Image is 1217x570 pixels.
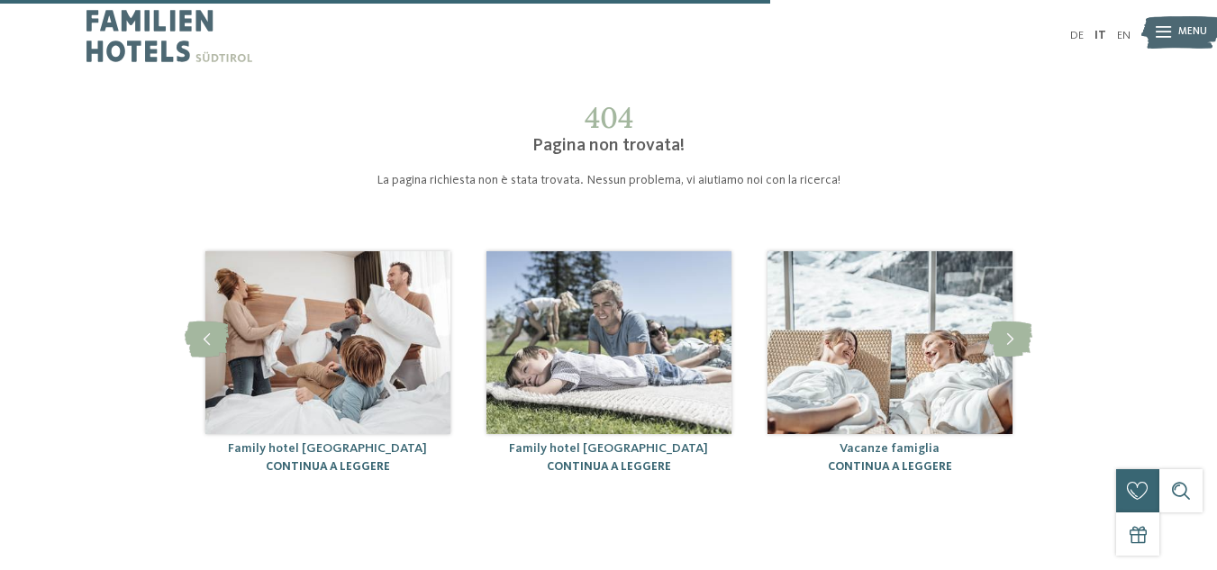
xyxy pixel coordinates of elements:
a: IT [1094,30,1106,41]
img: 404 [205,251,450,434]
span: 404 [585,99,633,136]
p: La pagina richiesta non è stata trovata. Nessun problema, vi aiutiamo noi con la ricerca! [267,171,951,189]
a: continua a leggere [547,461,671,473]
span: Pagina non trovata! [532,137,685,155]
a: DE [1070,30,1084,41]
a: continua a leggere [828,461,952,473]
img: 404 [767,251,1013,434]
a: EN [1117,30,1131,41]
span: Menu [1178,25,1207,40]
a: Family hotel [GEOGRAPHIC_DATA] [228,442,427,455]
a: continua a leggere [266,461,390,473]
img: 404 [486,251,731,434]
a: Vacanze famiglia [840,442,940,455]
a: Family hotel [GEOGRAPHIC_DATA] [509,442,708,455]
